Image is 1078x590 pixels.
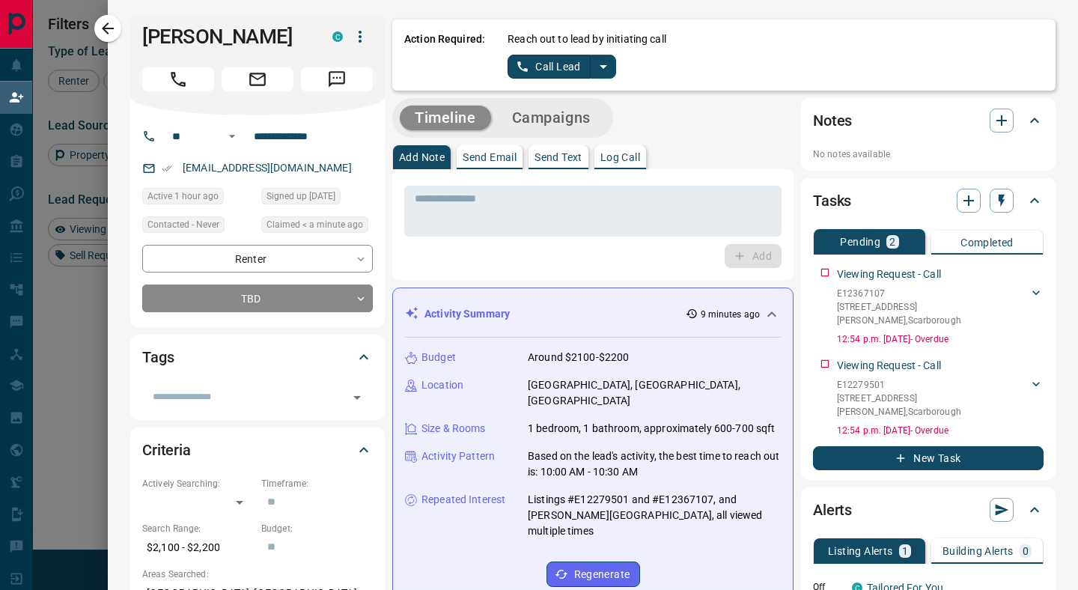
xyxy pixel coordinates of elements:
[813,189,851,213] h2: Tasks
[528,350,629,365] p: Around $2100-$2200
[142,188,254,209] div: Tue Sep 16 2025
[902,546,908,556] p: 1
[147,217,219,232] span: Contacted - Never
[813,446,1044,470] button: New Task
[960,237,1014,248] p: Completed
[508,55,616,79] div: split button
[421,377,463,393] p: Location
[142,25,310,49] h1: [PERSON_NAME]
[421,492,505,508] p: Repeated Interest
[837,284,1044,330] div: E12367107[STREET_ADDRESS][PERSON_NAME],Scarborough
[837,424,1044,437] p: 12:54 p.m. [DATE] - Overdue
[347,387,368,408] button: Open
[267,189,335,204] span: Signed up [DATE]
[405,300,781,328] div: Activity Summary9 minutes ago
[424,306,510,322] p: Activity Summary
[142,438,191,462] h2: Criteria
[528,377,781,409] p: [GEOGRAPHIC_DATA], [GEOGRAPHIC_DATA], [GEOGRAPHIC_DATA]
[261,522,373,535] p: Budget:
[813,492,1044,528] div: Alerts
[142,67,214,91] span: Call
[837,332,1044,346] p: 12:54 p.m. [DATE] - Overdue
[600,152,640,162] p: Log Call
[813,109,852,133] h2: Notes
[261,216,373,237] div: Tue Sep 16 2025
[837,375,1044,422] div: E12279501[STREET_ADDRESS][PERSON_NAME],Scarborough
[528,421,775,437] p: 1 bedroom, 1 bathroom, approximately 600-700 sqft
[399,152,445,162] p: Add Note
[837,378,1029,392] p: E12279501
[508,55,591,79] button: Call Lead
[837,287,1029,300] p: E12367107
[162,163,172,174] svg: Email Verified
[813,103,1044,139] div: Notes
[1023,546,1029,556] p: 0
[142,285,373,312] div: TBD
[528,492,781,539] p: Listings #E12279501 and #E12367107, and [PERSON_NAME][GEOGRAPHIC_DATA], all viewed multiple times
[421,448,495,464] p: Activity Pattern
[267,217,363,232] span: Claimed < a minute ago
[497,106,606,130] button: Campaigns
[261,477,373,490] p: Timeframe:
[889,237,895,247] p: 2
[142,432,373,468] div: Criteria
[813,183,1044,219] div: Tasks
[528,448,781,480] p: Based on the lead's activity, the best time to reach out is: 10:00 AM - 10:30 AM
[404,31,485,79] p: Action Required:
[837,358,941,374] p: Viewing Request - Call
[943,546,1014,556] p: Building Alerts
[222,67,293,91] span: Email
[142,522,254,535] p: Search Range:
[840,237,880,247] p: Pending
[837,392,1029,419] p: [STREET_ADDRESS][PERSON_NAME] , Scarborough
[546,562,640,587] button: Regenerate
[142,477,254,490] p: Actively Searching:
[142,245,373,273] div: Renter
[421,350,456,365] p: Budget
[142,345,174,369] h2: Tags
[463,152,517,162] p: Send Email
[400,106,491,130] button: Timeline
[142,339,373,375] div: Tags
[223,127,241,145] button: Open
[147,189,219,204] span: Active 1 hour ago
[813,498,852,522] h2: Alerts
[142,568,373,581] p: Areas Searched:
[535,152,582,162] p: Send Text
[837,300,1029,327] p: [STREET_ADDRESS][PERSON_NAME] , Scarborough
[813,147,1044,161] p: No notes available
[421,421,486,437] p: Size & Rooms
[261,188,373,209] div: Sat Sep 04 2021
[183,162,352,174] a: [EMAIL_ADDRESS][DOMAIN_NAME]
[828,546,893,556] p: Listing Alerts
[837,267,941,282] p: Viewing Request - Call
[142,535,254,560] p: $2,100 - $2,200
[701,308,760,321] p: 9 minutes ago
[332,31,343,42] div: condos.ca
[301,67,373,91] span: Message
[508,31,666,47] p: Reach out to lead by initiating call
